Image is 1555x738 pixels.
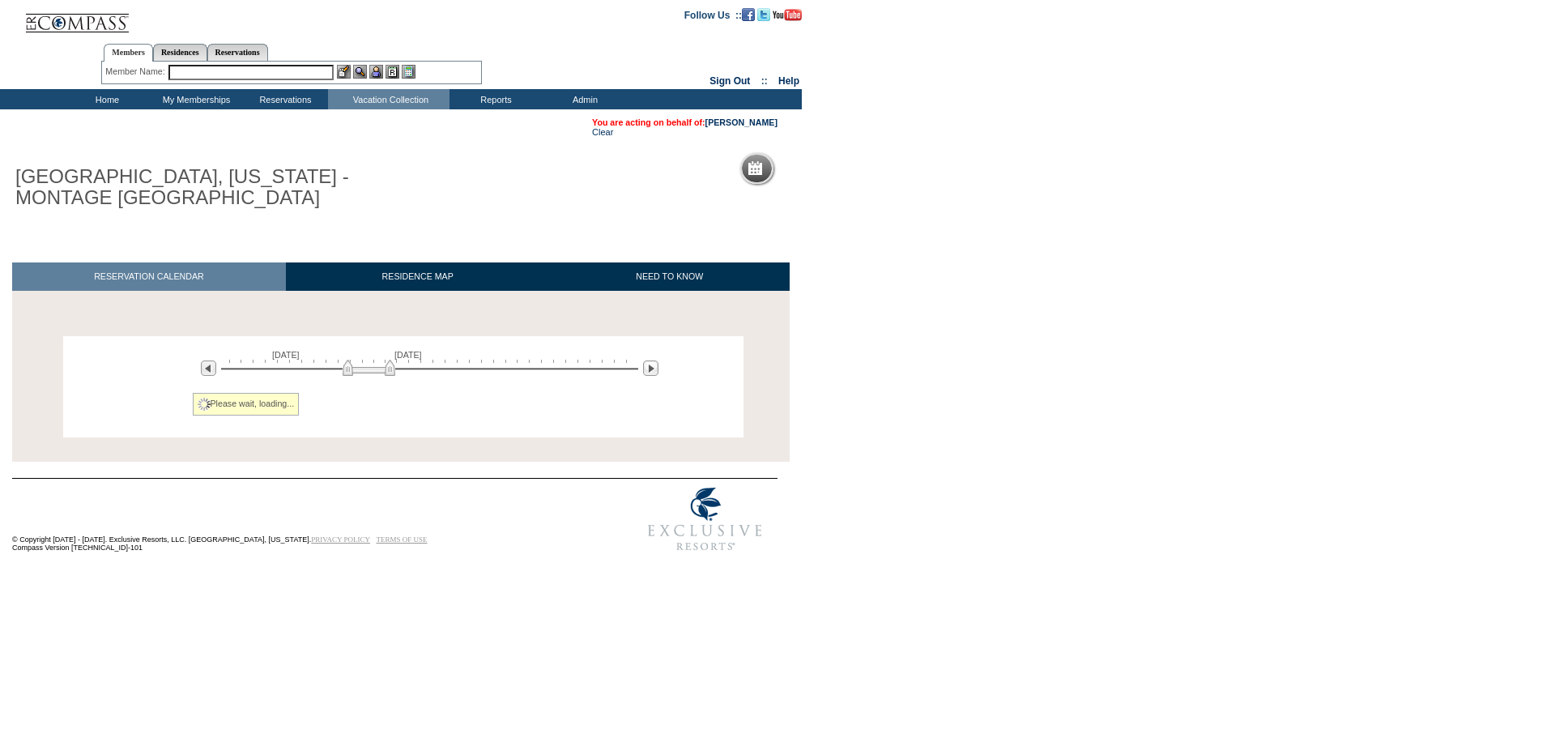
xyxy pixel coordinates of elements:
[633,479,777,560] img: Exclusive Resorts
[286,262,550,291] a: RESIDENCE MAP
[742,8,755,21] img: Become our fan on Facebook
[778,75,799,87] a: Help
[12,163,375,212] h1: [GEOGRAPHIC_DATA], [US_STATE] - MONTAGE [GEOGRAPHIC_DATA]
[377,535,428,544] a: TERMS OF USE
[272,350,300,360] span: [DATE]
[150,89,239,109] td: My Memberships
[239,89,328,109] td: Reservations
[337,65,351,79] img: b_edit.gif
[311,535,370,544] a: PRIVACY POLICY
[402,65,415,79] img: b_calculator.gif
[549,262,790,291] a: NEED TO KNOW
[153,44,207,61] a: Residences
[394,350,422,360] span: [DATE]
[773,9,802,21] img: Subscribe to our YouTube Channel
[449,89,539,109] td: Reports
[207,44,268,61] a: Reservations
[592,117,777,127] span: You are acting on behalf of:
[761,75,768,87] span: ::
[353,65,367,79] img: View
[105,65,168,79] div: Member Name:
[757,9,770,19] a: Follow us on Twitter
[201,360,216,376] img: Previous
[12,262,286,291] a: RESERVATION CALENDAR
[61,89,150,109] td: Home
[643,360,658,376] img: Next
[705,117,777,127] a: [PERSON_NAME]
[369,65,383,79] img: Impersonate
[12,480,579,561] td: © Copyright [DATE] - [DATE]. Exclusive Resorts, LLC. [GEOGRAPHIC_DATA], [US_STATE]. Compass Versi...
[773,9,802,19] a: Subscribe to our YouTube Channel
[769,164,893,174] h5: Reservation Calendar
[592,127,613,137] a: Clear
[709,75,750,87] a: Sign Out
[328,89,449,109] td: Vacation Collection
[193,393,300,416] div: Please wait, loading...
[198,398,211,411] img: spinner2.gif
[104,44,153,62] a: Members
[684,8,742,21] td: Follow Us ::
[539,89,628,109] td: Admin
[757,8,770,21] img: Follow us on Twitter
[386,65,399,79] img: Reservations
[742,9,755,19] a: Become our fan on Facebook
